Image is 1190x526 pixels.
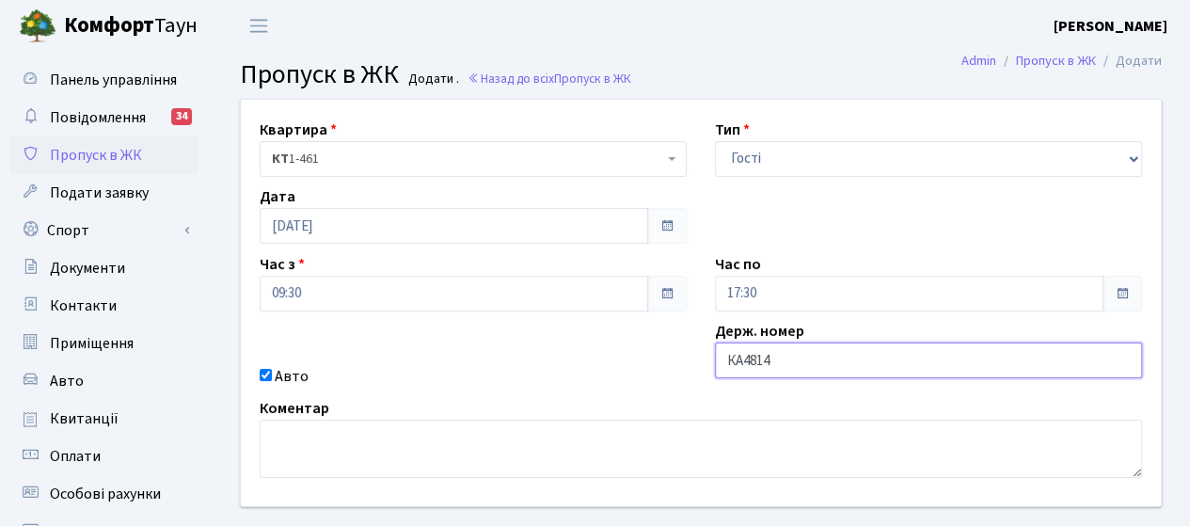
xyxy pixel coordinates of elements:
span: Авто [50,371,84,391]
label: Квартира [260,119,337,141]
b: [PERSON_NAME] [1054,16,1167,37]
span: Пропуск в ЖК [50,145,142,166]
label: Час з [260,253,305,276]
span: Повідомлення [50,107,146,128]
a: Приміщення [9,325,198,362]
a: Контакти [9,287,198,325]
a: Документи [9,249,198,287]
li: Додати [1096,51,1162,72]
span: Квитанції [50,408,119,429]
span: Особові рахунки [50,484,161,504]
span: Панель управління [50,70,177,90]
a: Квитанції [9,400,198,438]
label: Держ. номер [715,320,804,343]
a: Пропуск в ЖК [1016,51,1096,71]
span: Пропуск в ЖК [240,56,399,93]
img: logo.png [19,8,56,45]
a: Admin [961,51,996,71]
span: Документи [50,258,125,279]
label: Авто [275,365,309,388]
a: [PERSON_NAME] [1054,15,1167,38]
span: <b>КТ</b>&nbsp;&nbsp;&nbsp;&nbsp;1-461 [272,150,663,168]
a: Оплати [9,438,198,475]
a: Особові рахунки [9,475,198,513]
label: Дата [260,185,295,208]
nav: breadcrumb [933,41,1190,81]
a: Повідомлення34 [9,99,198,136]
small: Додати . [405,72,459,88]
a: Авто [9,362,198,400]
label: Тип [715,119,750,141]
span: Подати заявку [50,183,149,203]
a: Пропуск в ЖК [9,136,198,174]
span: Таун [64,10,198,42]
span: Пропуск в ЖК [554,70,631,88]
label: Час по [715,253,761,276]
a: Подати заявку [9,174,198,212]
a: Панель управління [9,61,198,99]
label: Коментар [260,397,329,420]
div: 34 [171,108,192,125]
a: Спорт [9,212,198,249]
input: AA0001AA [715,343,1142,378]
span: <b>КТ</b>&nbsp;&nbsp;&nbsp;&nbsp;1-461 [260,141,687,177]
a: Назад до всіхПропуск в ЖК [468,70,631,88]
span: Контакти [50,295,117,316]
span: Оплати [50,446,101,467]
span: Приміщення [50,333,134,354]
b: Комфорт [64,10,154,40]
b: КТ [272,150,289,168]
button: Переключити навігацію [235,10,282,41]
